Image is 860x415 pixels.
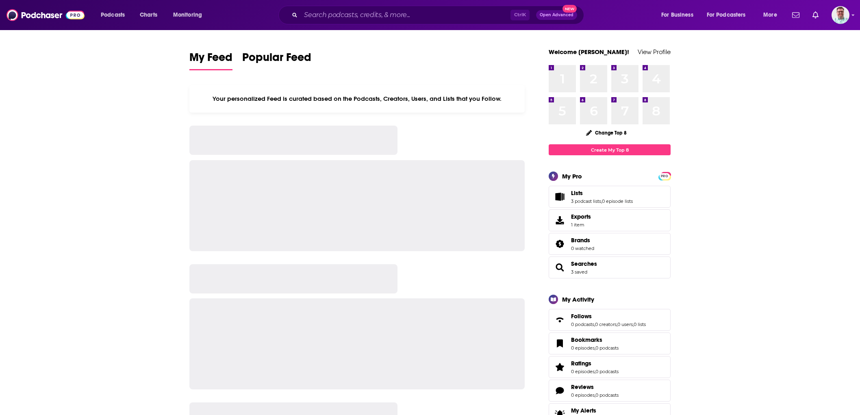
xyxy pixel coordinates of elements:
a: 0 users [617,322,633,327]
a: Reviews [571,383,619,391]
span: Exports [571,213,591,220]
a: Follows [552,314,568,326]
a: 0 episodes [571,369,595,374]
span: Reviews [571,383,594,391]
span: Reviews [549,380,671,402]
span: Lists [549,186,671,208]
a: PRO [660,173,669,179]
a: 0 episodes [571,392,595,398]
span: My Alerts [571,407,596,414]
span: 1 item [571,222,591,228]
button: open menu [167,9,213,22]
span: Charts [140,9,157,21]
span: , [595,392,595,398]
a: Ratings [571,360,619,367]
a: Charts [135,9,162,22]
span: My Feed [189,50,232,69]
span: Brands [549,233,671,255]
a: Bookmarks [571,336,619,343]
a: 0 podcasts [595,392,619,398]
img: User Profile [832,6,849,24]
a: Searches [571,260,597,267]
a: 0 creators [595,322,617,327]
a: Lists [552,191,568,202]
span: , [595,369,595,374]
span: Monitoring [173,9,202,21]
span: Lists [571,189,583,197]
a: 0 podcasts [571,322,594,327]
span: , [617,322,617,327]
img: Podchaser - Follow, Share and Rate Podcasts [7,7,85,23]
a: 0 lists [634,322,646,327]
a: View Profile [638,48,671,56]
div: My Activity [562,295,594,303]
span: , [594,322,595,327]
a: Reviews [552,385,568,396]
a: 0 watched [571,246,594,251]
a: 3 podcast lists [571,198,601,204]
button: Open AdvancedNew [536,10,577,20]
a: 0 podcasts [595,369,619,374]
span: Open Advanced [540,13,573,17]
span: Follows [571,313,592,320]
a: 0 episode lists [602,198,633,204]
a: Bookmarks [552,338,568,349]
div: My Pro [562,172,582,180]
span: Podcasts [101,9,125,21]
div: Search podcasts, credits, & more... [286,6,592,24]
a: Follows [571,313,646,320]
button: open menu [95,9,135,22]
a: 3 saved [571,269,587,275]
span: Searches [549,256,671,278]
span: Bookmarks [571,336,602,343]
a: Welcome [PERSON_NAME]! [549,48,629,56]
span: More [763,9,777,21]
span: Popular Feed [242,50,311,69]
a: 0 podcasts [595,345,619,351]
a: Create My Top 8 [549,144,671,155]
button: Change Top 8 [581,128,632,138]
span: Exports [552,215,568,226]
a: Show notifications dropdown [789,8,803,22]
div: Your personalized Feed is curated based on the Podcasts, Creators, Users, and Lists that you Follow. [189,85,525,113]
a: Brands [571,237,594,244]
input: Search podcasts, credits, & more... [301,9,510,22]
a: Lists [571,189,633,197]
span: , [633,322,634,327]
a: Popular Feed [242,50,311,70]
a: Brands [552,238,568,250]
button: open menu [701,9,758,22]
span: For Business [661,9,693,21]
span: , [601,198,602,204]
span: Ratings [571,360,591,367]
a: Exports [549,209,671,231]
span: New [562,5,577,13]
span: Ctrl K [510,10,530,20]
span: Brands [571,237,590,244]
span: Follows [549,309,671,331]
span: Ratings [549,356,671,378]
span: Bookmarks [549,332,671,354]
span: Logged in as marcus414 [832,6,849,24]
a: Ratings [552,361,568,373]
span: For Podcasters [707,9,746,21]
span: , [595,345,595,351]
a: Searches [552,262,568,273]
button: Show profile menu [832,6,849,24]
button: open menu [656,9,704,22]
button: open menu [758,9,787,22]
a: Show notifications dropdown [809,8,822,22]
a: My Feed [189,50,232,70]
a: 0 episodes [571,345,595,351]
